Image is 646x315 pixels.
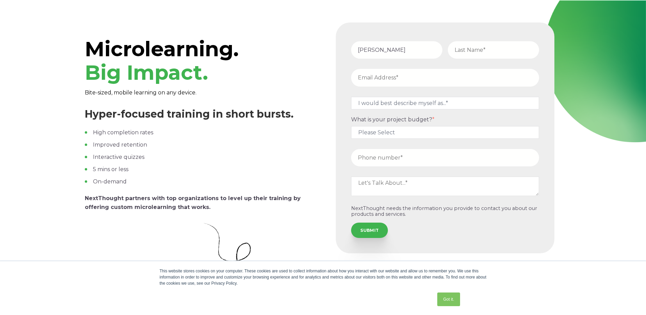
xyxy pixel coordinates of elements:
[85,194,317,212] p: NextThought partners with top organizations to level up their training by offering custom microle...
[448,41,539,59] input: Last Name*
[85,89,196,96] span: Bite-sized, mobile learning on any device.
[85,108,317,120] h3: Hyper-focused training in short bursts.
[93,178,127,185] span: On-demand
[93,141,147,148] span: Improved retention
[93,129,153,136] span: High completion rates
[85,36,239,85] span: Microlearning.
[93,154,144,160] span: Interactive quizzes
[160,268,487,286] div: This website stores cookies on your computer. These cookies are used to collect information about...
[93,166,128,172] span: 5 mins or less
[437,292,460,306] a: Got it.
[351,206,539,217] p: NextThought needs the information you provide to contact you about our products and services.
[351,149,539,166] input: Phone number*
[351,116,432,123] span: What is your project budget?
[351,41,442,59] input: First Name*
[85,60,208,85] span: Big Impact.
[351,69,539,86] input: Email Address*
[351,223,388,238] input: SUBMIT
[204,223,306,285] img: Curly Arrow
